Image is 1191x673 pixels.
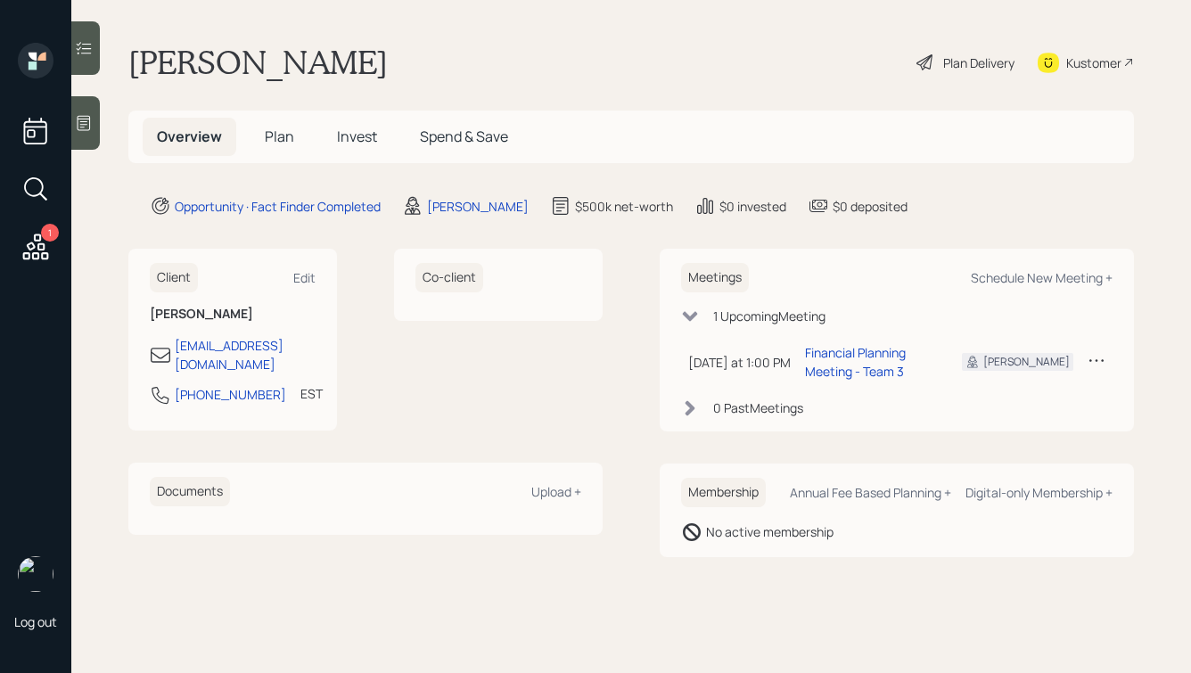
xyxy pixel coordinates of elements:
div: Log out [14,613,57,630]
div: EST [300,384,323,403]
img: hunter_neumayer.jpg [18,556,53,592]
div: Financial Planning Meeting - Team 3 [805,343,933,381]
div: Annual Fee Based Planning + [790,484,951,501]
div: $0 invested [719,197,786,216]
div: Edit [293,269,316,286]
div: $0 deposited [833,197,908,216]
h6: Documents [150,477,230,506]
div: 1 Upcoming Meeting [713,307,825,325]
div: 0 Past Meeting s [713,398,803,417]
span: Overview [157,127,222,146]
div: Plan Delivery [943,53,1014,72]
div: [DATE] at 1:00 PM [688,353,791,372]
div: Schedule New Meeting + [971,269,1113,286]
div: No active membership [706,522,834,541]
span: Plan [265,127,294,146]
h6: Membership [681,478,766,507]
span: Invest [337,127,377,146]
div: 1 [41,224,59,242]
div: Kustomer [1066,53,1121,72]
div: [PHONE_NUMBER] [175,385,286,404]
div: Digital-only Membership + [965,484,1113,501]
span: Spend & Save [420,127,508,146]
div: Opportunity · Fact Finder Completed [175,197,381,216]
h1: [PERSON_NAME] [128,43,388,82]
div: [PERSON_NAME] [983,354,1070,370]
h6: Client [150,263,198,292]
h6: [PERSON_NAME] [150,307,316,322]
div: Upload + [531,483,581,500]
div: $500k net-worth [575,197,673,216]
h6: Meetings [681,263,749,292]
h6: Co-client [415,263,483,292]
div: [PERSON_NAME] [427,197,529,216]
div: [EMAIL_ADDRESS][DOMAIN_NAME] [175,336,316,373]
